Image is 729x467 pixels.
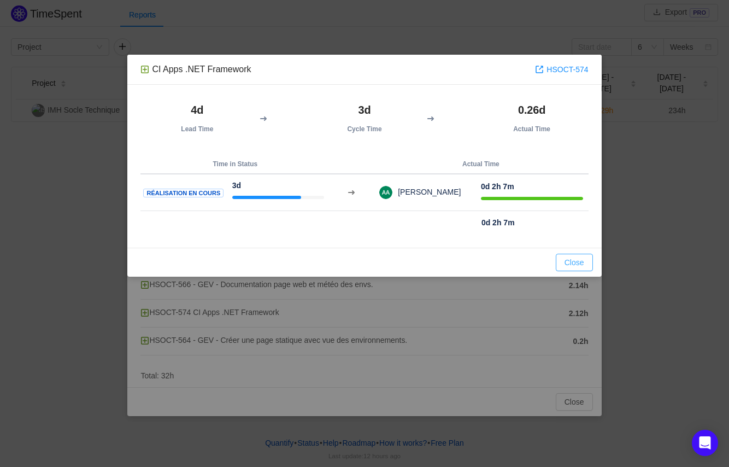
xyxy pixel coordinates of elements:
[556,254,593,271] button: Close
[143,189,224,198] span: Réalisation en cours
[692,430,718,456] div: Open Intercom Messenger
[481,182,514,191] strong: 0d 2h 7m
[140,63,251,75] div: CI Apps .NET Framework
[373,155,588,174] th: Actual Time
[140,98,254,138] th: Lead Time
[232,181,241,190] strong: 3d
[308,98,421,138] th: Cycle Time
[481,218,515,227] strong: 0d 2h 7m
[191,104,203,116] strong: 4d
[140,65,149,74] img: 10311
[392,188,461,196] span: [PERSON_NAME]
[140,155,330,174] th: Time in Status
[518,104,545,116] strong: 0.26d
[535,63,588,75] a: HSOCT-574
[379,186,392,199] img: cd33bafa6513d31ac36242553f56dfca
[475,98,589,138] th: Actual Time
[358,104,371,116] strong: 3d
